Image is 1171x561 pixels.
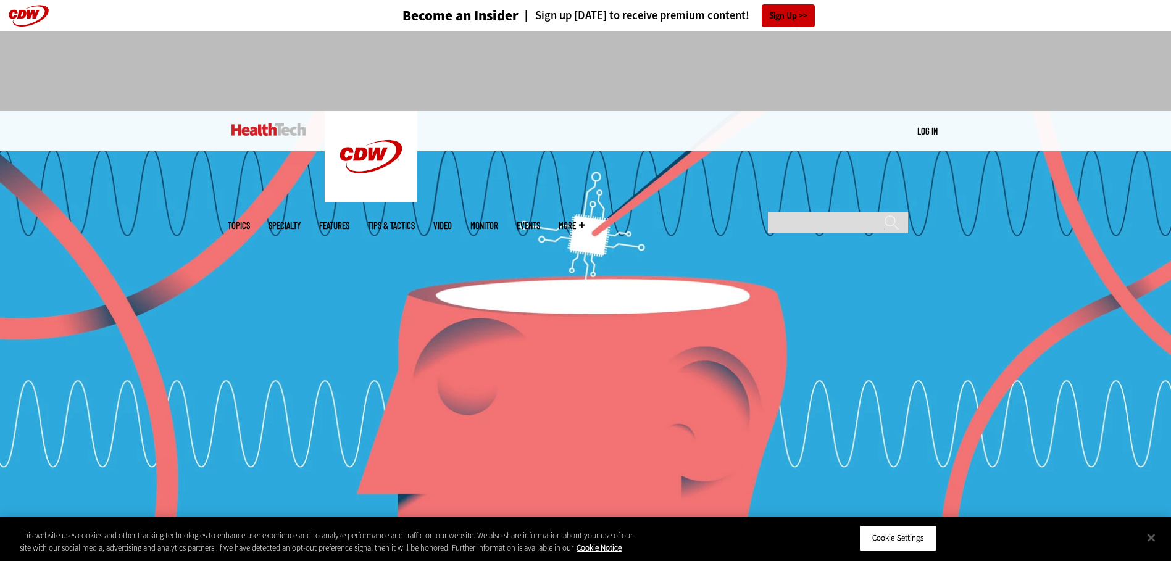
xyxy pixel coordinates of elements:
span: More [559,221,585,230]
button: Cookie Settings [859,525,936,551]
a: Video [433,221,452,230]
a: More information about your privacy [577,542,622,553]
a: Sign Up [762,4,815,27]
a: Features [319,221,349,230]
img: Home [231,123,306,136]
a: Sign up [DATE] to receive premium content! [519,10,749,22]
h3: Become an Insider [402,9,519,23]
a: Become an Insider [356,9,519,23]
button: Close [1138,524,1165,551]
img: Home [325,111,417,202]
a: Tips & Tactics [368,221,415,230]
iframe: advertisement [361,43,811,99]
div: This website uses cookies and other tracking technologies to enhance user experience and to analy... [20,530,644,554]
a: MonITor [470,221,498,230]
span: Topics [228,221,250,230]
a: Log in [917,125,938,136]
a: CDW [325,193,417,206]
div: User menu [917,125,938,138]
a: Events [517,221,540,230]
span: Specialty [269,221,301,230]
